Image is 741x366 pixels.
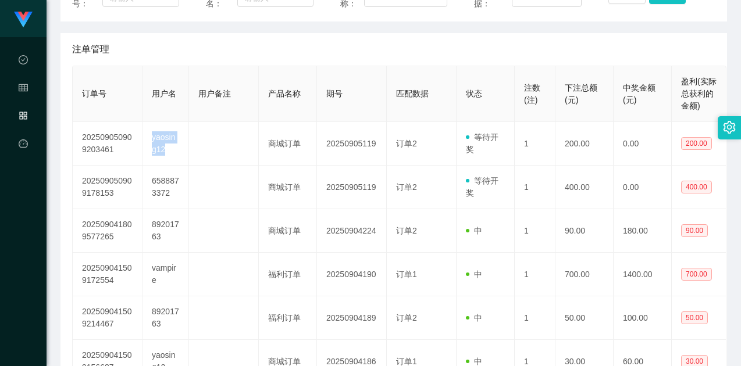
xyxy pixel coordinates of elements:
[723,121,736,134] i: 图标: setting
[515,166,555,209] td: 1
[142,253,189,296] td: vampire
[259,166,317,209] td: 商城订单
[19,132,28,250] a: 图标: dashboard平台首页
[326,89,343,98] span: 期号
[73,166,142,209] td: 202509050909178153
[259,253,317,296] td: 福利订单
[681,77,717,110] span: 盈利(实际总获利的金额)
[19,56,28,159] span: 数据中心
[396,89,429,98] span: 匹配数据
[19,84,28,187] span: 会员管理
[466,270,482,279] span: 中
[681,137,712,150] span: 200.00
[259,122,317,166] td: 商城订单
[515,209,555,253] td: 1
[681,311,708,324] span: 50.00
[317,296,387,340] td: 20250904189
[73,253,142,296] td: 202509041509172554
[142,166,189,209] td: 6588873372
[524,83,540,105] span: 注数(注)
[142,209,189,253] td: 89201763
[396,313,417,322] span: 订单2
[259,209,317,253] td: 商城订单
[14,12,33,28] img: logo.9652507e.png
[466,176,498,198] span: 等待开奖
[515,122,555,166] td: 1
[565,83,597,105] span: 下注总额(元)
[198,89,231,98] span: 用户备注
[681,181,712,193] span: 400.00
[19,112,28,215] span: 产品管理
[19,78,28,101] i: 图标: table
[555,122,614,166] td: 200.00
[555,296,614,340] td: 50.00
[681,224,708,237] span: 90.00
[555,253,614,296] td: 700.00
[142,296,189,340] td: 89201763
[152,89,176,98] span: 用户名
[317,122,387,166] td: 20250905119
[466,313,482,322] span: 中
[396,226,417,235] span: 订单2
[259,296,317,340] td: 福利订单
[466,226,482,235] span: 中
[268,89,301,98] span: 产品名称
[614,166,672,209] td: 0.00
[19,106,28,129] i: 图标: appstore-o
[466,357,482,366] span: 中
[681,268,712,281] span: 700.00
[396,182,417,192] span: 订单2
[317,166,387,209] td: 20250905119
[614,209,672,253] td: 180.00
[555,166,614,209] td: 400.00
[72,42,109,56] span: 注单管理
[396,357,417,366] span: 订单1
[466,132,498,154] span: 等待开奖
[466,89,482,98] span: 状态
[317,209,387,253] td: 20250904224
[82,89,106,98] span: 订单号
[515,296,555,340] td: 1
[623,83,655,105] span: 中奖金额(元)
[396,270,417,279] span: 订单1
[614,253,672,296] td: 1400.00
[73,296,142,340] td: 202509041509214467
[73,209,142,253] td: 202509041809577265
[515,253,555,296] td: 1
[142,122,189,166] td: yaosing12
[614,122,672,166] td: 0.00
[396,139,417,148] span: 订单2
[19,50,28,73] i: 图标: check-circle-o
[555,209,614,253] td: 90.00
[317,253,387,296] td: 20250904190
[614,296,672,340] td: 100.00
[73,122,142,166] td: 202509050909203461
